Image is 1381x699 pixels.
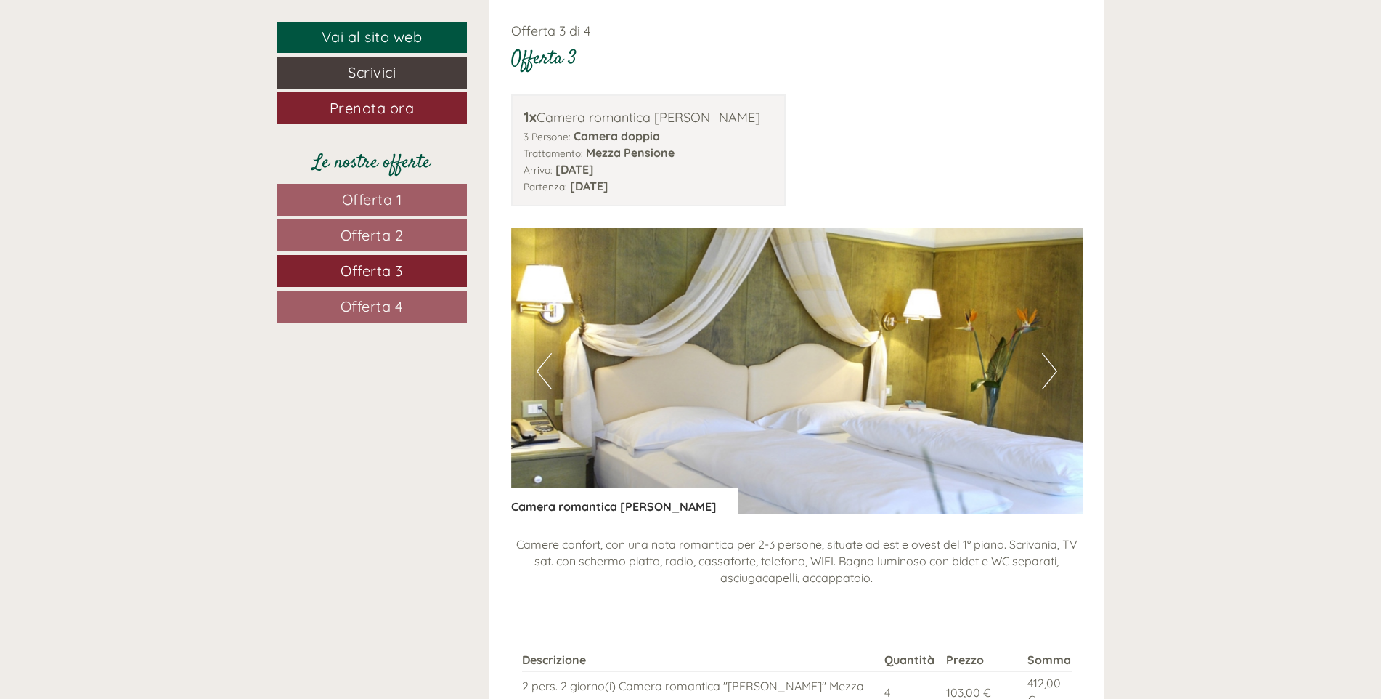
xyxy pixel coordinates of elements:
span: Offerta 3 [341,262,403,280]
span: Offerta 2 [341,226,404,244]
div: Hotel Weisses [PERSON_NAME] [22,42,229,54]
th: Descrizione [522,649,879,671]
span: Offerta 1 [342,190,402,209]
small: Arrivo: [524,163,553,176]
a: Prenota ora [277,92,467,124]
p: Camere confort, con una nota romantica per 2-3 persone, situate ad est e ovest del 1° piano. Scri... [511,536,1083,586]
button: Next [1042,353,1057,389]
div: Offerta 3 [511,46,577,73]
img: image [511,228,1083,514]
div: [DATE] [258,11,314,36]
a: Vai al sito web [277,22,467,53]
div: Camera romantica [PERSON_NAME] [511,488,738,515]
span: Offerta 3 di 4 [511,23,590,39]
th: Somma [1022,649,1072,671]
th: Prezzo [940,649,1022,671]
small: 10:30 [22,70,229,81]
b: [DATE] [555,162,594,177]
div: Le nostre offerte [277,150,467,177]
th: Quantità [879,649,940,671]
a: Scrivici [277,57,467,89]
div: Camera romantica [PERSON_NAME] [524,107,774,128]
b: [DATE] [570,179,608,193]
span: Offerta 4 [341,297,404,315]
b: Mezza Pensione [586,145,675,160]
b: 1x [524,108,537,126]
button: Invia [494,376,573,408]
small: Trattamento: [524,147,583,159]
button: Previous [537,353,552,389]
small: Partenza: [524,180,567,193]
b: Camera doppia [574,129,660,143]
small: 3 Persone: [524,130,571,142]
div: Buon giorno, come possiamo aiutarla? [11,39,237,84]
